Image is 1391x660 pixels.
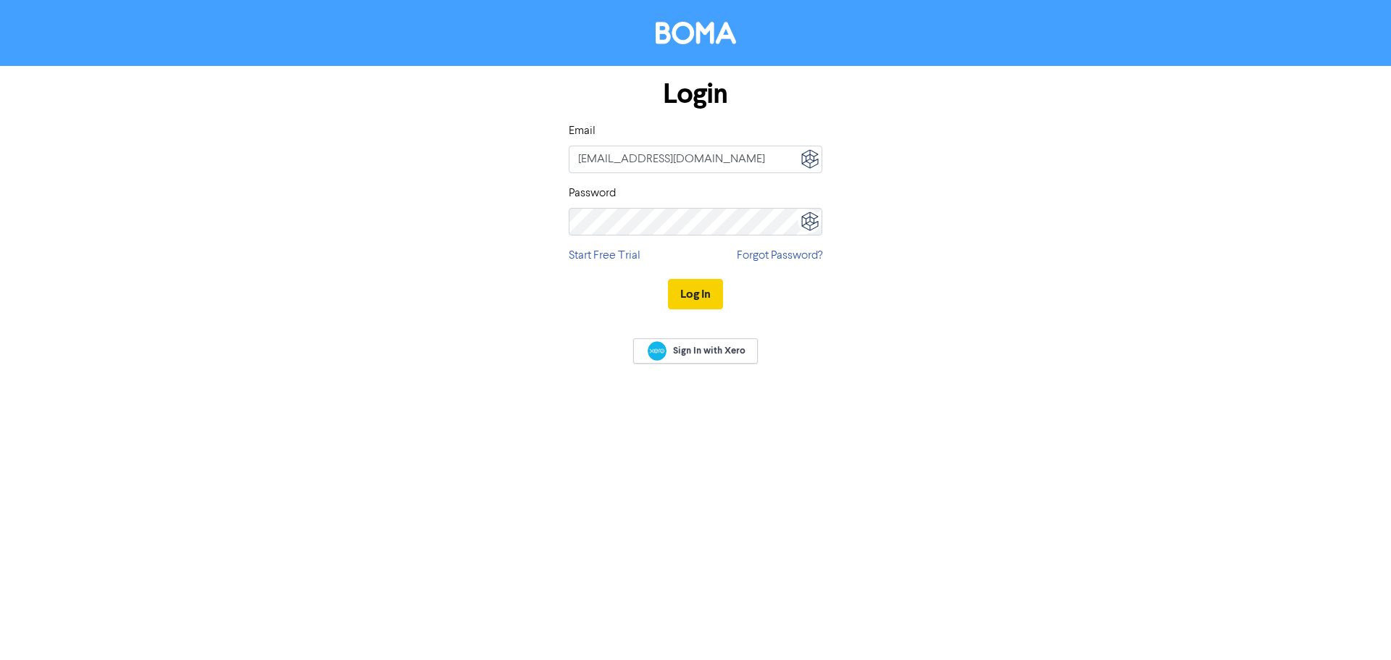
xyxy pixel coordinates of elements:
label: Password [569,185,616,202]
a: Sign In with Xero [633,338,758,364]
a: Start Free Trial [569,247,640,264]
label: Email [569,122,596,140]
img: BOMA Logo [656,22,736,44]
h1: Login [569,78,822,111]
img: Xero logo [648,341,667,361]
iframe: Chat Widget [1209,504,1391,660]
button: Log In [668,279,723,309]
a: Forgot Password? [737,247,822,264]
span: Sign In with Xero [673,344,745,357]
